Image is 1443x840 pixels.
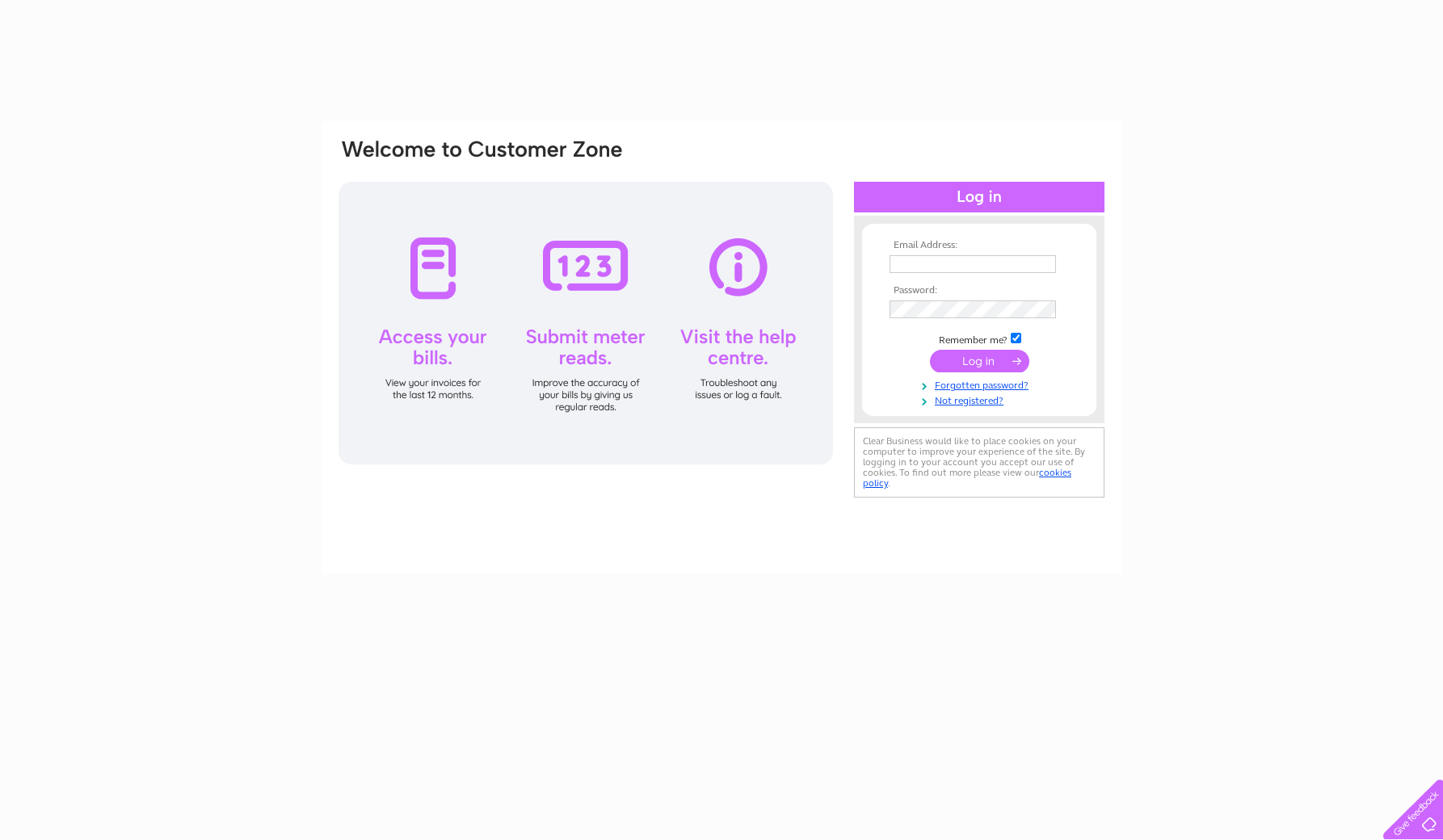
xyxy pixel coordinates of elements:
a: cookies policy [863,467,1071,489]
td: Remember me? [886,330,1073,346]
a: Forgotten password? [890,376,1073,392]
th: Password: [886,285,1073,296]
a: Not registered? [890,392,1073,407]
input: Submit [930,350,1029,372]
th: Email Address: [886,240,1073,251]
div: Clear Business would like to place cookies on your computer to improve your experience of the sit... [854,427,1104,498]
